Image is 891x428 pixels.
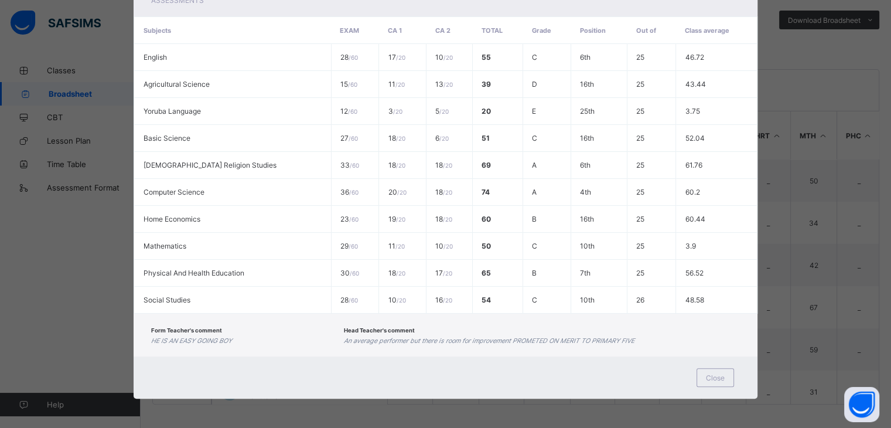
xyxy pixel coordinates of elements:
span: Mathematics [144,242,186,250]
span: 3 [388,107,402,116]
span: 27 [340,134,358,142]
span: 25 [636,188,644,196]
span: / 60 [350,270,359,277]
span: C [532,295,537,304]
i: HE IS AN EASY GOING BOY [151,337,232,345]
span: 25 [636,215,644,223]
span: / 60 [349,54,358,61]
span: 39 [482,80,491,89]
span: A [532,188,537,196]
span: Basic Science [144,134,190,142]
span: 60.2 [685,188,699,196]
span: / 60 [349,216,359,223]
span: / 20 [395,243,404,250]
span: 6 [435,134,449,142]
span: 25 [636,269,644,277]
span: 10 [435,53,453,62]
span: 15 [340,80,357,89]
span: 29 [340,242,358,250]
span: 18 [388,269,405,277]
span: / 20 [395,54,405,61]
span: 60.44 [685,215,705,223]
span: C [532,242,537,250]
span: 26 [636,295,644,304]
span: 61.76 [685,161,702,169]
span: 12 [340,107,357,116]
span: 11 [388,242,404,250]
span: / 60 [349,297,358,304]
span: / 20 [443,81,453,88]
span: 6th [580,53,590,62]
span: / 20 [443,270,452,277]
span: 19 [388,215,405,223]
span: 3.75 [685,107,699,116]
span: 65 [482,269,491,277]
i: An average performer but there is room for improvement PROMETED ON MERIT TO PRIMARY FIVE [344,337,634,345]
span: / 20 [395,270,405,277]
span: 5 [435,107,449,116]
span: 52.04 [685,134,704,142]
span: 60 [482,215,491,223]
span: / 20 [443,297,452,304]
span: C [532,53,537,62]
span: / 60 [349,189,359,196]
span: 25 [636,161,644,169]
span: / 20 [395,216,405,223]
span: 48.58 [685,295,704,304]
span: / 20 [443,54,453,61]
span: 28 [340,295,358,304]
span: 3.9 [685,242,695,250]
span: Subjects [144,26,171,35]
span: 10th [580,295,595,304]
span: 46.72 [685,53,704,62]
span: / 60 [348,108,357,115]
span: 56.52 [685,269,703,277]
span: 11 [388,80,404,89]
span: 18 [388,161,405,169]
span: CA 2 [435,26,450,35]
span: 54 [482,295,491,304]
span: 16th [580,80,594,89]
span: E [532,107,536,116]
span: / 20 [443,162,452,169]
span: / 60 [350,162,359,169]
span: 43.44 [685,80,705,89]
span: Physical And Health Education [144,269,244,277]
span: 25 [636,242,644,250]
span: 30 [340,269,359,277]
span: 25 [636,107,644,116]
span: 17 [388,53,405,62]
span: Grade [532,26,551,35]
button: Open asap [844,387,879,422]
span: English [144,53,167,62]
span: 69 [482,161,491,169]
span: 4th [580,188,591,196]
span: 18 [435,215,452,223]
span: 10 [435,242,453,250]
span: 6th [580,161,590,169]
span: 16th [580,215,594,223]
span: 18 [388,134,405,142]
span: 28 [340,53,358,62]
span: / 60 [348,81,357,88]
span: 16 [435,295,452,304]
span: Head Teacher's comment [344,327,415,334]
span: D [532,80,537,89]
span: / 20 [395,81,404,88]
span: C [532,134,537,142]
span: / 20 [443,189,452,196]
span: 50 [482,242,491,250]
span: 74 [482,188,490,196]
span: / 60 [349,135,358,142]
span: 25th [580,107,595,116]
span: / 20 [443,243,453,250]
span: 20 [482,107,491,116]
span: Social Studies [144,295,190,304]
span: CA 1 [388,26,402,35]
span: 25 [636,134,644,142]
span: 17 [435,269,452,277]
span: 25 [636,53,644,62]
span: 18 [435,161,452,169]
span: Total [482,26,503,35]
span: A [532,161,537,169]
